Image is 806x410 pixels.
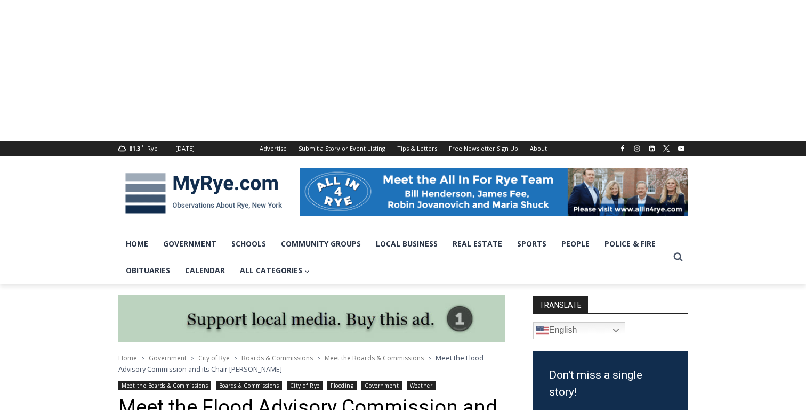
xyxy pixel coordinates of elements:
a: Calendar [178,257,232,284]
nav: Primary Navigation [118,231,668,284]
span: F [142,143,144,149]
a: Advertise [254,141,293,156]
span: > [428,355,431,362]
a: City of Rye [287,381,323,390]
a: Submit a Story or Event Listing [293,141,391,156]
a: Tips & Letters [391,141,443,156]
a: Government [156,231,224,257]
a: English [533,322,625,339]
a: Government [149,354,187,363]
span: All Categories [240,265,310,276]
a: Obituaries [118,257,178,284]
div: [DATE] [175,144,195,153]
a: Police & Fire [597,231,663,257]
span: Meet the Flood Advisory Commission and its Chair [PERSON_NAME] [118,353,483,373]
a: Meet the Boards & Commissions [118,381,211,390]
a: Instagram [631,142,643,155]
a: About [524,141,553,156]
a: Government [361,381,402,390]
a: Boards & Commissions [216,381,283,390]
a: Real Estate [445,231,510,257]
a: Sports [510,231,554,257]
a: Community Groups [273,231,368,257]
a: Weather [407,381,436,390]
a: City of Rye [198,354,230,363]
a: Home [118,231,156,257]
strong: TRANSLATE [533,296,588,313]
a: Facebook [616,142,629,155]
a: Meet the Boards & Commissions [325,354,424,363]
a: Schools [224,231,273,257]
a: Local Business [368,231,445,257]
div: Rye [147,144,158,153]
button: View Search Form [668,248,688,267]
span: > [317,355,320,362]
nav: Secondary Navigation [254,141,553,156]
img: en [536,324,549,337]
a: People [554,231,597,257]
img: All in for Rye [300,168,688,216]
span: > [234,355,237,362]
img: support local media, buy this ad [118,295,505,343]
a: Linkedin [646,142,658,155]
h3: Don't miss a single story! [549,367,672,400]
nav: Breadcrumbs [118,352,505,374]
a: Flooding [327,381,357,390]
span: > [141,355,144,362]
span: > [191,355,194,362]
a: X [660,142,673,155]
a: Home [118,354,137,363]
a: Boards & Commissions [241,354,313,363]
a: Free Newsletter Sign Up [443,141,524,156]
a: All Categories [232,257,317,284]
img: MyRye.com [118,166,289,221]
a: YouTube [675,142,688,155]
span: 81.3 [129,144,140,152]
